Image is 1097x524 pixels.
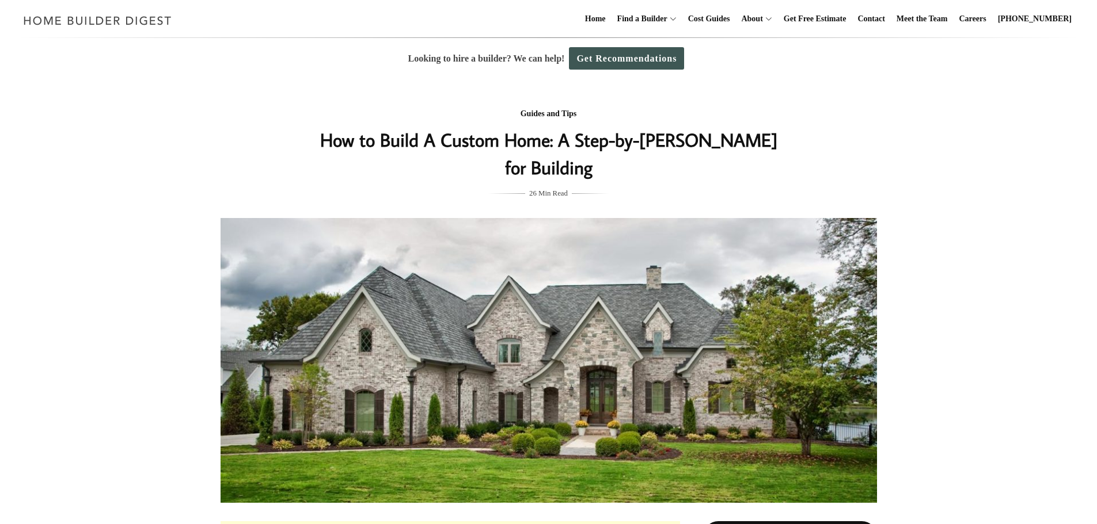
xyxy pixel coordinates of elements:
[319,126,779,181] h1: How to Build A Custom Home: A Step-by-[PERSON_NAME] for Building
[529,187,568,200] span: 26 Min Read
[737,1,762,37] a: About
[18,9,177,32] img: Home Builder Digest
[521,109,577,118] a: Guides and Tips
[955,1,991,37] a: Careers
[580,1,610,37] a: Home
[993,1,1076,37] a: [PHONE_NUMBER]
[779,1,851,37] a: Get Free Estimate
[892,1,952,37] a: Meet the Team
[569,47,684,70] a: Get Recommendations
[684,1,735,37] a: Cost Guides
[853,1,889,37] a: Contact
[613,1,667,37] a: Find a Builder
